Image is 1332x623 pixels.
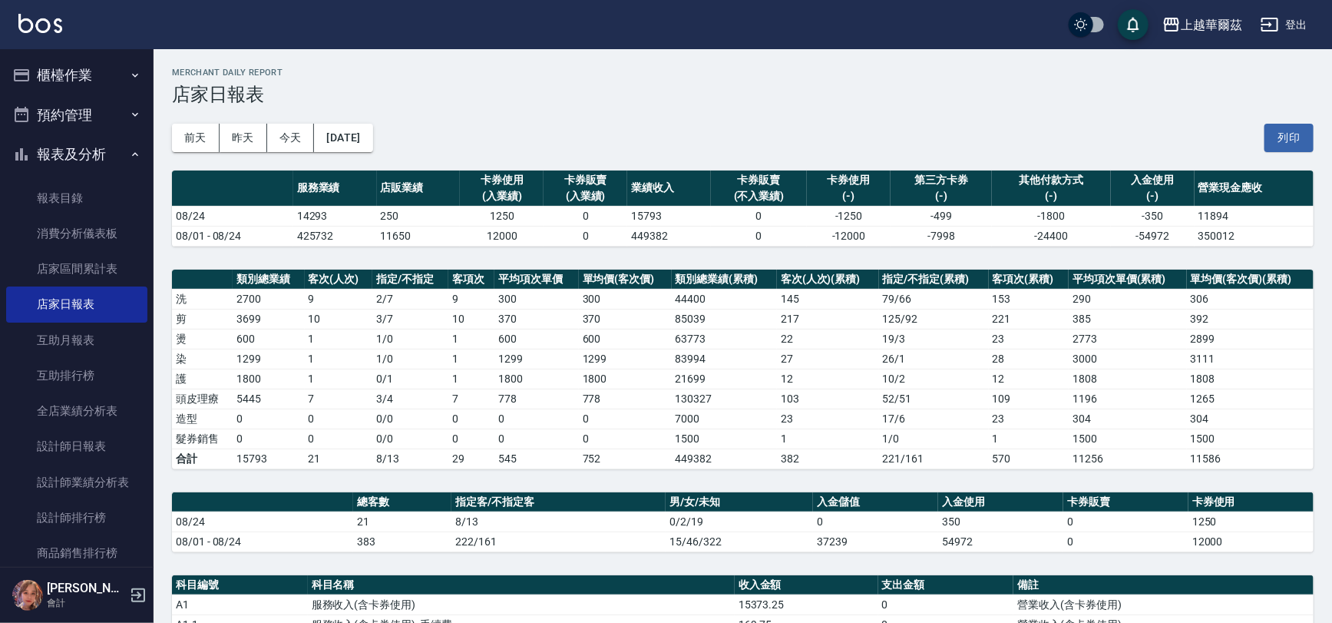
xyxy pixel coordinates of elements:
td: 1 [305,349,372,369]
div: (-) [811,188,887,204]
td: -24400 [992,226,1111,246]
td: 304 [1187,409,1314,429]
td: 10 / 2 [879,369,989,389]
th: 科目編號 [172,575,308,595]
td: 髮券銷售 [172,429,233,449]
p: 會計 [47,596,125,610]
th: 指定/不指定(累積) [879,270,989,290]
a: 店家區間累計表 [6,251,147,287]
td: -12000 [807,226,891,246]
td: 370 [579,309,672,329]
button: [DATE] [314,124,372,152]
td: 1 [448,329,495,349]
td: 0 [233,409,304,429]
th: 平均項次單價(累積) [1069,270,1187,290]
td: 28 [989,349,1069,369]
td: 1265 [1187,389,1314,409]
div: 入金使用 [1115,172,1191,188]
a: 全店業績分析表 [6,393,147,429]
th: 指定/不指定 [372,270,448,290]
td: 778 [494,389,578,409]
div: 卡券使用 [464,172,540,188]
td: 130327 [672,389,777,409]
td: 1500 [1187,429,1314,449]
h3: 店家日報表 [172,84,1314,105]
td: 0 [878,595,1014,615]
td: 8/13 [451,512,666,532]
td: 0 [305,429,372,449]
th: 類別總業績(累積) [672,270,777,290]
td: 2773 [1069,329,1187,349]
td: 449382 [672,449,777,469]
td: -350 [1111,206,1195,226]
a: 商品銷售排行榜 [6,535,147,571]
td: 0 [579,429,672,449]
a: 報表目錄 [6,181,147,216]
a: 設計師排行榜 [6,500,147,535]
td: A1 [172,595,308,615]
th: 客次(人次)(累積) [777,270,879,290]
td: 52 / 51 [879,389,989,409]
td: 7 [448,389,495,409]
td: 1 [989,429,1069,449]
th: 客項次(累積) [989,270,1069,290]
td: 11894 [1195,206,1314,226]
div: 其他付款方式 [996,172,1107,188]
td: 1299 [579,349,672,369]
td: 0 / 0 [372,429,448,449]
td: 250 [377,206,461,226]
th: 入金使用 [938,492,1063,512]
button: 登出 [1254,11,1314,39]
th: 營業現金應收 [1195,171,1314,207]
td: 0 [448,429,495,449]
td: 7000 [672,409,777,429]
td: 8/13 [372,449,448,469]
button: 今天 [267,124,315,152]
td: 1800 [494,369,578,389]
td: 0 [711,206,807,226]
button: 櫃檯作業 [6,55,147,95]
td: 10 [448,309,495,329]
td: 27 [777,349,879,369]
th: 單均價(客次價)(累積) [1187,270,1314,290]
td: 221/161 [879,449,989,469]
td: 300 [579,289,672,309]
td: 300 [494,289,578,309]
th: 入金儲值 [813,492,938,512]
td: 0 / 1 [372,369,448,389]
a: 互助排行榜 [6,358,147,393]
th: 類別總業績 [233,270,304,290]
table: a dense table [172,270,1314,469]
td: 12000 [1188,532,1314,552]
td: 08/24 [172,512,353,532]
td: 0/2/19 [666,512,813,532]
td: 7 [305,389,372,409]
td: 1 / 0 [372,349,448,369]
td: 382 [777,449,879,469]
td: 26 / 1 [879,349,989,369]
td: 9 [448,289,495,309]
td: 15/46/322 [666,532,813,552]
td: 洗 [172,289,233,309]
td: 1808 [1069,369,1187,389]
td: -499 [891,206,992,226]
h2: Merchant Daily Report [172,68,1314,78]
td: 145 [777,289,879,309]
td: 83994 [672,349,777,369]
td: 15373.25 [735,595,878,615]
th: 服務業績 [293,171,377,207]
td: 21 [353,512,451,532]
a: 設計師業績分析表 [6,465,147,500]
td: 19 / 3 [879,329,989,349]
th: 備註 [1013,575,1314,595]
td: 0 [544,206,627,226]
td: 1250 [1188,512,1314,532]
div: (入業績) [464,188,540,204]
td: 54972 [938,532,1063,552]
td: 1500 [672,429,777,449]
div: 第三方卡券 [894,172,988,188]
td: 0 [233,429,304,449]
td: 383 [353,532,451,552]
td: 14293 [293,206,377,226]
div: (入業績) [547,188,623,204]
